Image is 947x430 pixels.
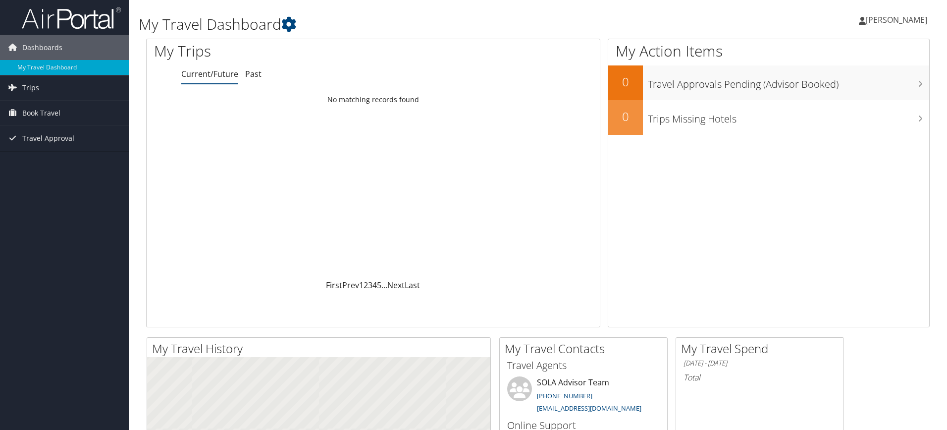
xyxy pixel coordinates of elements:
[372,280,377,291] a: 4
[154,41,404,61] h1: My Trips
[684,372,836,383] h6: Total
[648,72,929,91] h3: Travel Approvals Pending (Advisor Booked)
[147,91,600,109] td: No matching records found
[22,35,62,60] span: Dashboards
[22,101,60,125] span: Book Travel
[608,100,929,135] a: 0Trips Missing Hotels
[684,359,836,368] h6: [DATE] - [DATE]
[22,126,74,151] span: Travel Approval
[866,14,927,25] span: [PERSON_NAME]
[608,108,643,125] h2: 0
[368,280,372,291] a: 3
[648,107,929,126] h3: Trips Missing Hotels
[608,73,643,90] h2: 0
[859,5,937,35] a: [PERSON_NAME]
[22,6,121,30] img: airportal-logo.png
[608,41,929,61] h1: My Action Items
[502,376,665,417] li: SOLA Advisor Team
[505,340,667,357] h2: My Travel Contacts
[245,68,262,79] a: Past
[152,340,490,357] h2: My Travel History
[359,280,364,291] a: 1
[387,280,405,291] a: Next
[181,68,238,79] a: Current/Future
[381,280,387,291] span: …
[377,280,381,291] a: 5
[326,280,342,291] a: First
[507,359,660,372] h3: Travel Agents
[405,280,420,291] a: Last
[342,280,359,291] a: Prev
[139,14,671,35] h1: My Travel Dashboard
[681,340,843,357] h2: My Travel Spend
[537,404,641,413] a: [EMAIL_ADDRESS][DOMAIN_NAME]
[537,391,592,400] a: [PHONE_NUMBER]
[608,65,929,100] a: 0Travel Approvals Pending (Advisor Booked)
[364,280,368,291] a: 2
[22,75,39,100] span: Trips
